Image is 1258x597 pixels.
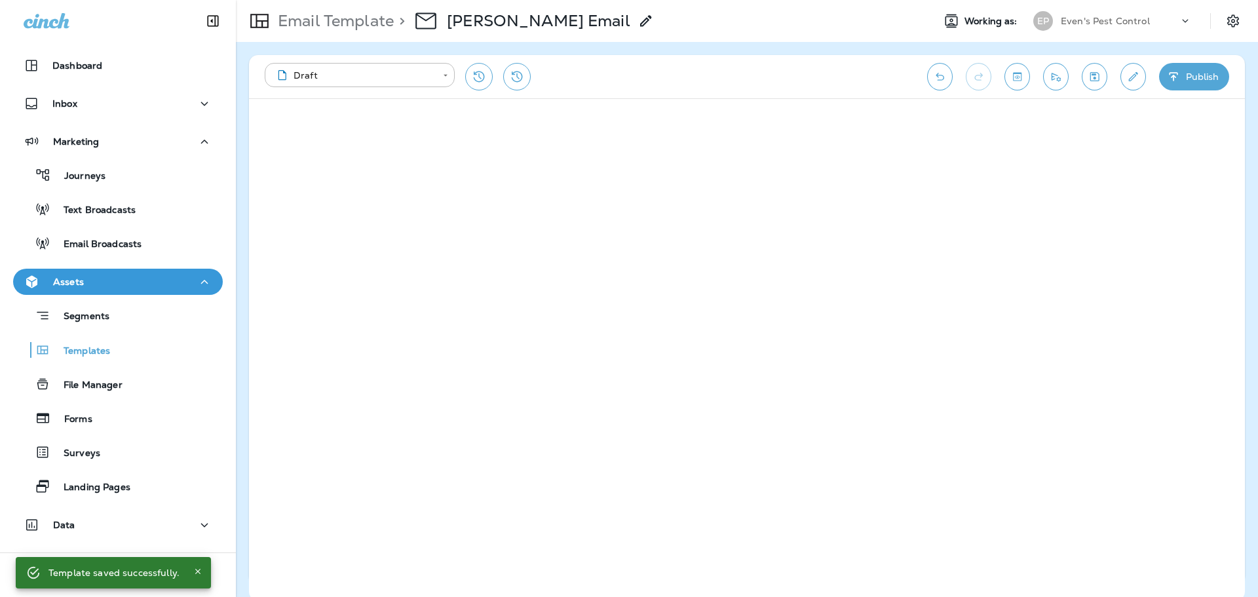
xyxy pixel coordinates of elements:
button: Send test email [1043,63,1069,90]
button: Data [13,512,223,538]
p: Email Template [273,11,394,31]
p: > [394,11,405,31]
p: Surveys [50,448,100,460]
p: Even's Pest Control [1061,16,1150,26]
button: Email Broadcasts [13,229,223,257]
button: Close [190,564,206,579]
button: File Manager [13,370,223,398]
button: Toggle preview [1004,63,1030,90]
p: Data [53,520,75,530]
div: Draft [274,69,434,82]
button: Surveys [13,438,223,466]
span: Working as: [964,16,1020,27]
p: Email Broadcasts [50,239,142,251]
button: Segments [13,301,223,330]
button: Text Broadcasts [13,195,223,223]
p: Landing Pages [50,482,130,494]
p: Dashboard [52,60,102,71]
button: 19What's New [13,564,223,590]
button: Restore from previous version [465,63,493,90]
button: Templates [13,336,223,364]
div: Hannah Email [447,11,630,31]
p: Marketing [53,136,99,147]
button: Settings [1221,9,1245,33]
div: EP [1033,11,1053,31]
div: Template saved successfully. [48,561,180,585]
button: Marketing [13,128,223,155]
p: File Manager [50,379,123,392]
p: Templates [50,345,110,358]
p: [PERSON_NAME] Email [447,11,630,31]
button: Landing Pages [13,472,223,500]
button: Save [1082,63,1107,90]
button: View Changelog [503,63,531,90]
button: Undo [927,63,953,90]
button: Assets [13,269,223,295]
p: Forms [51,414,92,426]
p: Segments [50,311,109,324]
button: Forms [13,404,223,432]
p: Inbox [52,98,77,109]
p: Text Broadcasts [50,204,136,217]
button: Journeys [13,161,223,189]
p: Journeys [51,170,105,183]
button: Edit details [1120,63,1146,90]
button: Collapse Sidebar [195,8,231,34]
button: Inbox [13,90,223,117]
button: Dashboard [13,52,223,79]
p: Assets [53,277,84,287]
button: Publish [1159,63,1229,90]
